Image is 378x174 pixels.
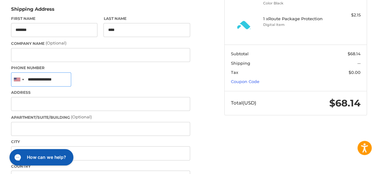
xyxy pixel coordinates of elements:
span: Total (USD) [231,100,256,106]
div: United States: +1 [11,73,26,86]
label: Apartment/Suite/Building [11,114,190,120]
span: Tax [231,70,238,75]
span: $68.14 [329,97,361,109]
span: Shipping [231,61,250,66]
li: Digital Item [263,22,326,27]
label: Phone Number [11,65,190,71]
span: -- [357,61,361,66]
label: Company Name [11,40,190,46]
span: $0.00 [349,70,361,75]
iframe: Gorgias live chat messenger [6,147,75,168]
legend: Shipping Address [11,6,54,16]
small: (Optional) [71,114,92,119]
label: First Name [11,16,97,21]
small: (Optional) [46,40,66,45]
label: Last Name [103,16,190,21]
span: $68.14 [348,51,361,56]
div: $2.15 [328,12,361,18]
label: City [11,139,190,145]
span: Subtotal [231,51,248,56]
li: Color Black [263,1,326,6]
label: Address [11,90,190,95]
a: Coupon Code [231,79,259,84]
h4: 1 x Route Package Protection [263,16,326,21]
label: Country [11,164,190,169]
